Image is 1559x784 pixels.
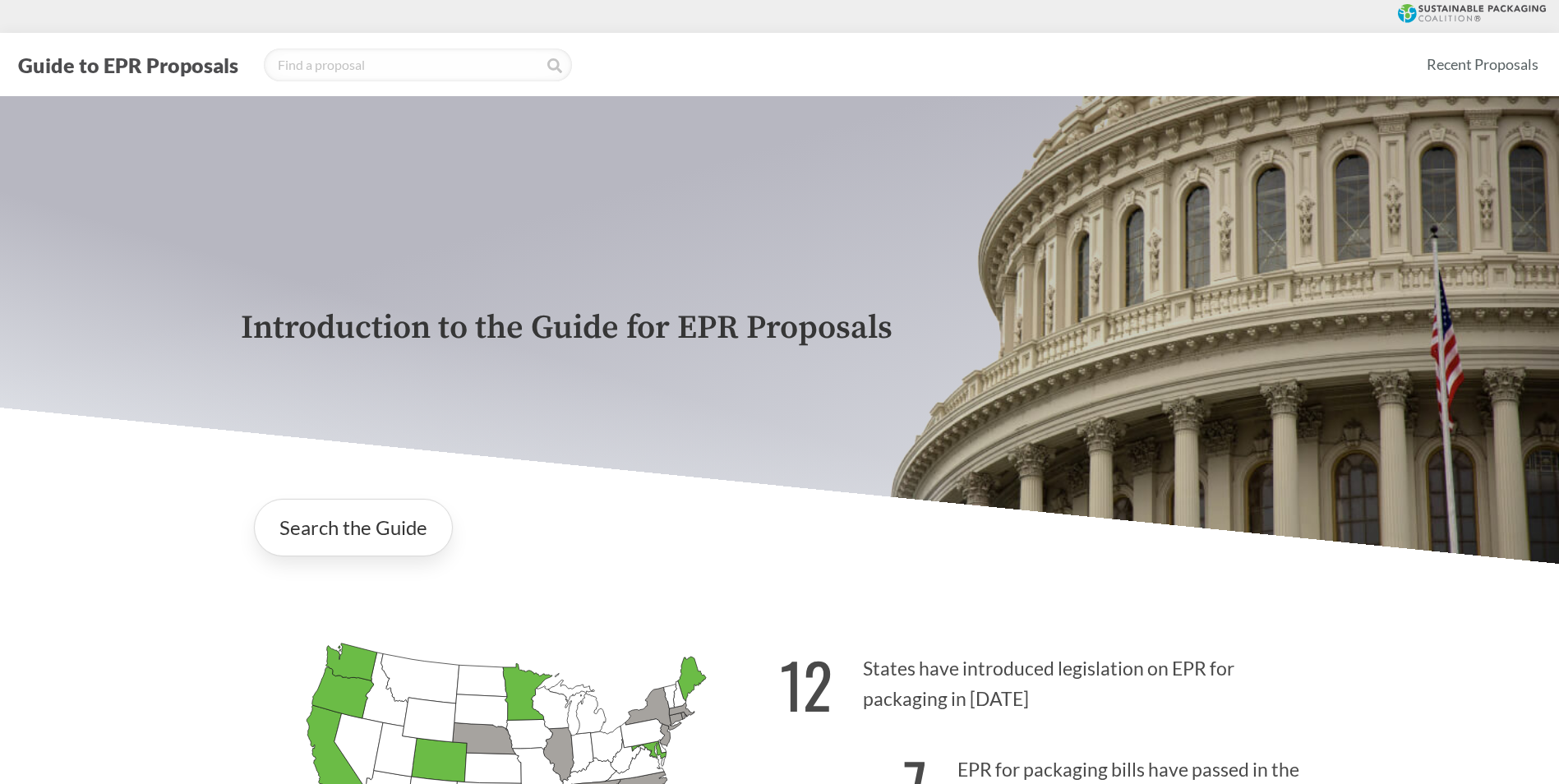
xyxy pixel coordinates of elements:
[264,48,572,81] input: Find a proposal
[1419,46,1546,83] a: Recent Proposals
[780,639,833,730] strong: 12
[780,629,1319,730] p: States have introduced legislation on EPR for packaging in [DATE]
[254,499,453,556] a: Search the Guide
[13,52,243,78] button: Guide to EPR Proposals
[241,310,1319,347] p: Introduction to the Guide for EPR Proposals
